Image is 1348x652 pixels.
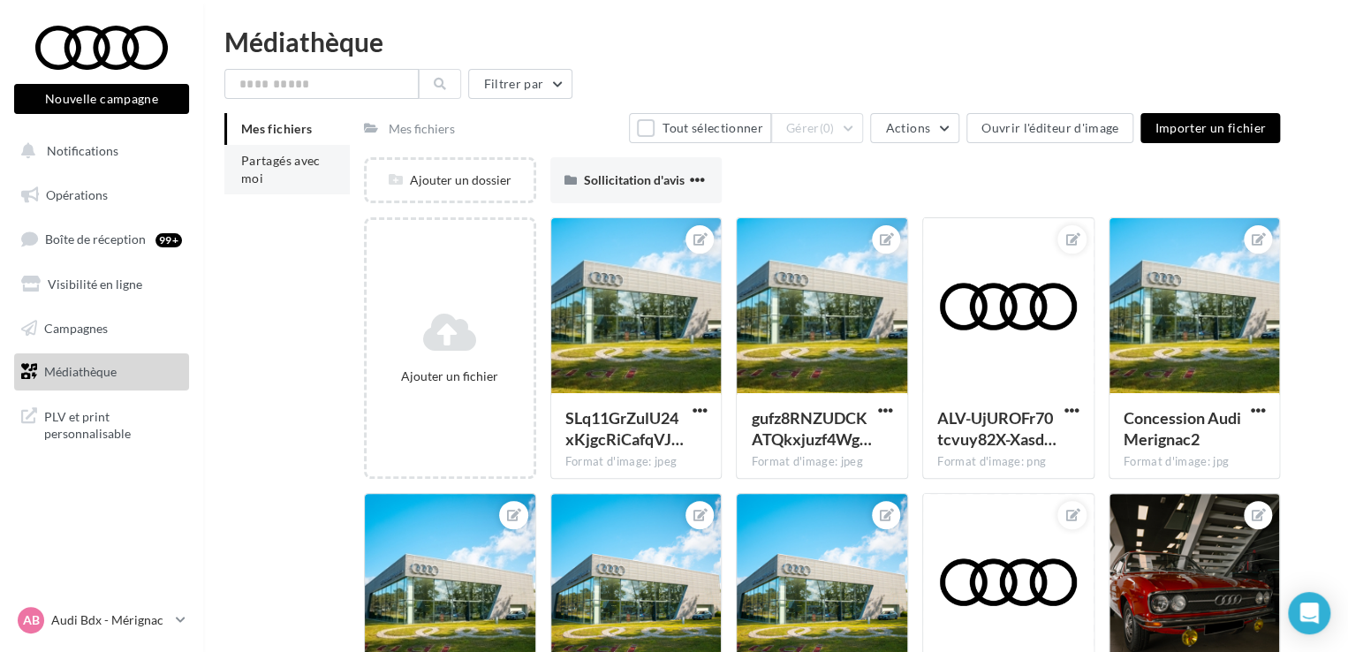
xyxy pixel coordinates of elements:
span: Actions [885,120,929,135]
div: Format d'image: png [937,454,1079,470]
button: Actions [870,113,958,143]
div: 99+ [155,233,182,247]
span: Sollicitation d'avis [584,172,685,187]
span: (0) [820,121,835,135]
button: Tout sélectionner [629,113,770,143]
span: SLq11GrZulU24xKjgcRiCafqVJmcyFi7qh4gU8q4dwra6o6bnmEp1aumtK0XI8zhraJihtArhxTY3hGIyw=s0 [565,408,684,449]
button: Gérer(0) [771,113,864,143]
span: Campagnes [44,320,108,335]
button: Filtrer par [468,69,572,99]
span: Médiathèque [44,364,117,379]
span: gufz8RNZUDCKATQkxjuzf4Wg0PvkIzU5tKC7znWai8Zr6Uz3fGjETA1P6kvTZIWqnuf6Nnp07b-aTbwyXw=s0 [751,408,871,449]
a: Opérations [11,177,193,214]
a: Campagnes [11,310,193,347]
span: Mes fichiers [241,121,312,136]
a: AB Audi Bdx - Mérignac [14,603,189,637]
a: Boîte de réception99+ [11,220,193,258]
button: Notifications [11,133,186,170]
span: PLV et print personnalisable [44,405,182,443]
div: Ajouter un dossier [367,171,534,189]
a: Médiathèque [11,353,193,390]
p: Audi Bdx - Mérignac [51,611,169,629]
div: Open Intercom Messenger [1288,592,1330,634]
div: Format d'image: jpeg [565,454,708,470]
div: Mes fichiers [389,120,455,138]
div: Ajouter un fichier [374,368,526,385]
button: Importer un fichier [1140,113,1280,143]
span: Opérations [46,187,108,202]
span: ALV-UjUROFr70tcvuy82X-Xasdesl0Fi9Kn0xNNQv9Xq9sRsQX93qcH6 [937,408,1056,449]
span: Partagés avec moi [241,153,321,186]
div: Format d'image: jpeg [751,454,893,470]
span: Concession Audi Merignac2 [1124,408,1241,449]
span: Boîte de réception [45,231,146,246]
a: Visibilité en ligne [11,266,193,303]
span: Importer un fichier [1155,120,1266,135]
div: Médiathèque [224,28,1327,55]
span: AB [23,611,40,629]
div: Format d'image: jpg [1124,454,1266,470]
span: Visibilité en ligne [48,277,142,292]
span: Notifications [47,143,118,158]
button: Ouvrir l'éditeur d'image [966,113,1133,143]
a: PLV et print personnalisable [11,398,193,450]
button: Nouvelle campagne [14,84,189,114]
